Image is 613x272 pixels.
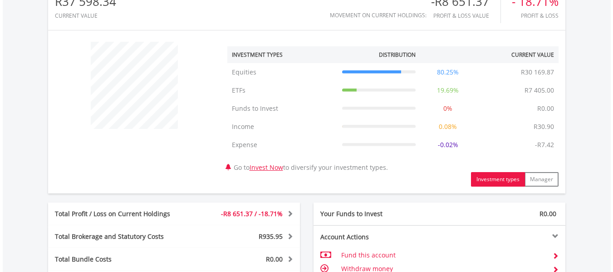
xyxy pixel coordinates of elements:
div: CURRENT VALUE [55,13,116,19]
th: Current Value [476,46,559,63]
button: Manager [525,172,559,187]
div: Total Brokerage and Statutory Costs [48,232,195,241]
div: Total Profit / Loss on Current Holdings [48,209,195,218]
a: Invest Now [250,163,283,172]
div: Your Funds to Invest [314,209,440,218]
td: 0% [420,99,476,118]
button: Investment types [471,172,525,187]
td: 0.08% [420,118,476,136]
div: Profit & Loss Value [431,13,500,19]
td: Equities [227,63,338,81]
div: Total Bundle Costs [48,255,195,264]
th: Investment Types [227,46,338,63]
td: -R7.42 [530,136,559,154]
div: Go to to diversify your investment types. [221,37,565,187]
div: Movement on Current Holdings: [330,12,427,18]
div: Profit & Loss [512,13,559,19]
span: R935.95 [259,232,283,241]
div: Account Actions [314,232,440,242]
td: Funds to Invest [227,99,338,118]
td: -0.02% [420,136,476,154]
span: -R8 651.37 / -18.71% [221,209,283,218]
td: R7 405.00 [520,81,559,99]
td: ETFs [227,81,338,99]
div: Distribution [379,51,416,59]
td: R0.00 [533,99,559,118]
td: R30 169.87 [516,63,559,81]
span: R0.00 [539,209,556,218]
td: 19.69% [420,81,476,99]
td: Income [227,118,338,136]
td: Fund this account [341,248,545,262]
td: 80.25% [420,63,476,81]
td: R30.90 [529,118,559,136]
td: Expense [227,136,338,154]
span: R0.00 [266,255,283,263]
